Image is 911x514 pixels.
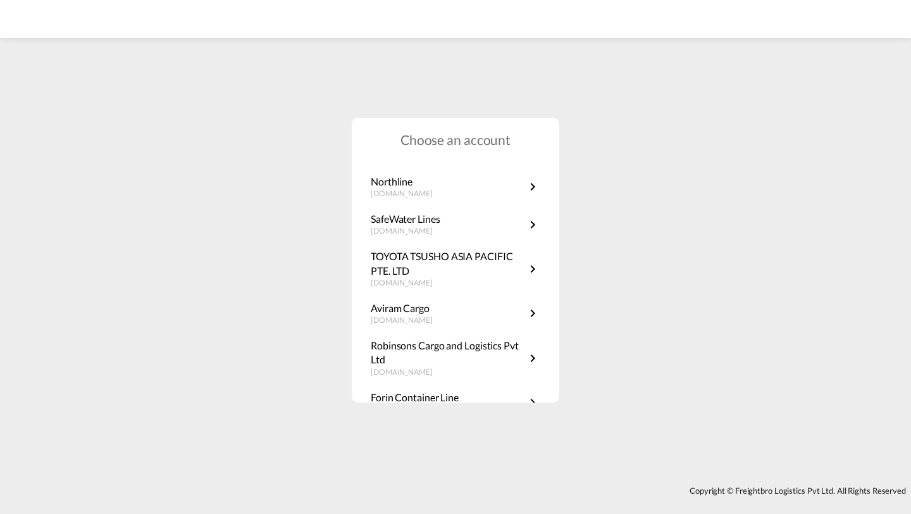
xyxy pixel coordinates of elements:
[371,391,540,415] a: Forin Container Line[DOMAIN_NAME]
[525,395,540,410] md-icon: icon-chevron-right
[371,339,525,367] p: Robinsons Cargo and Logistics Pvt Ltd
[371,301,445,315] p: Aviram Cargo
[525,217,540,232] md-icon: icon-chevron-right
[525,306,540,321] md-icon: icon-chevron-right
[371,278,525,289] p: [DOMAIN_NAME]
[371,301,540,326] a: Aviram Cargo[DOMAIN_NAME]
[525,261,540,277] md-icon: icon-chevron-right
[371,315,445,326] p: [DOMAIN_NAME]
[371,249,540,289] a: TOYOTA TSUSHO ASIA PACIFIC PTE. LTD[DOMAIN_NAME]
[371,212,445,226] p: SafeWater Lines
[371,367,525,378] p: [DOMAIN_NAME]
[371,391,459,404] p: Forin Container Line
[371,249,525,278] p: TOYOTA TSUSHO ASIA PACIFIC PTE. LTD
[525,351,540,366] md-icon: icon-chevron-right
[371,175,445,189] p: Northline
[371,226,445,237] p: [DOMAIN_NAME]
[352,130,559,149] h1: Choose an account
[525,179,540,194] md-icon: icon-chevron-right
[371,189,445,199] p: [DOMAIN_NAME]
[371,339,540,378] a: Robinsons Cargo and Logistics Pvt Ltd[DOMAIN_NAME]
[371,175,540,199] a: Northline[DOMAIN_NAME]
[371,212,540,237] a: SafeWater Lines[DOMAIN_NAME]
